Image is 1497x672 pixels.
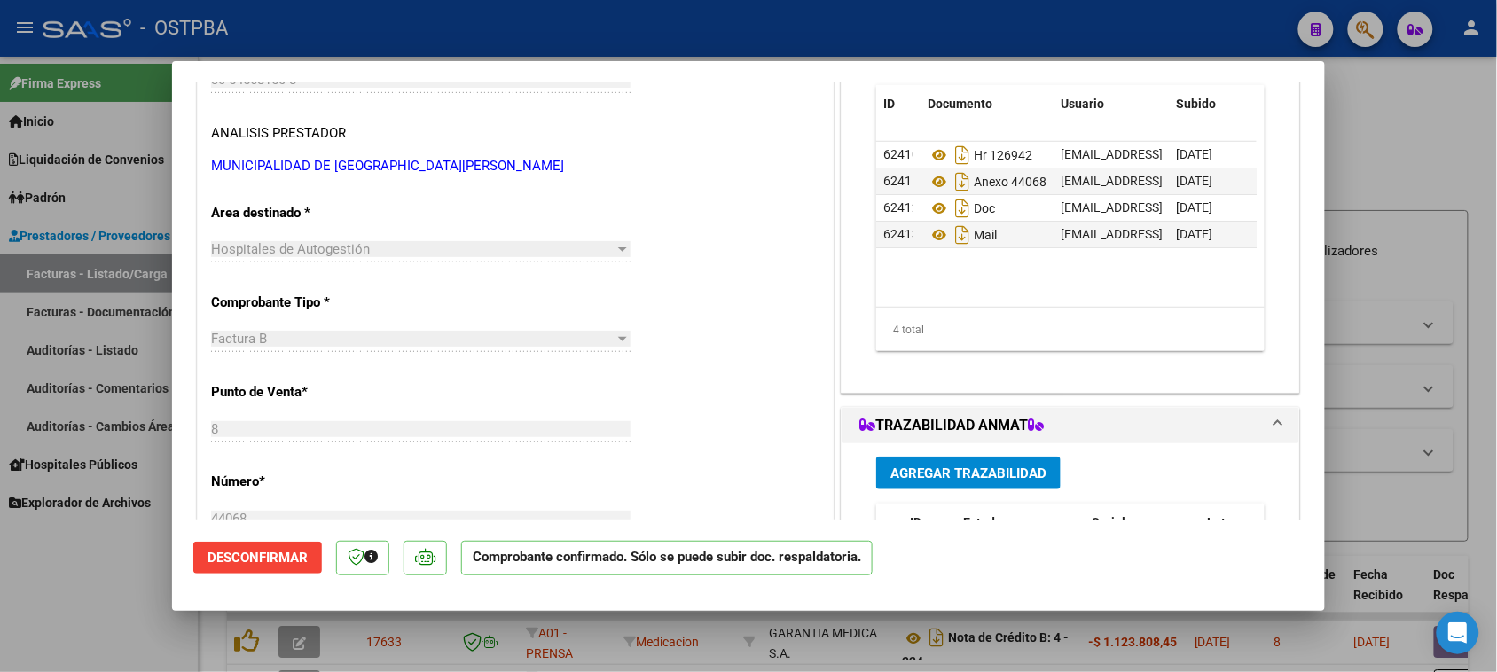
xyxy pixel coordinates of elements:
i: Descargar documento [951,221,974,249]
p: Punto de Venta [211,382,394,402]
span: [DATE] [1176,200,1212,215]
span: Anexo 44068 [928,175,1046,189]
i: Descargar documento [951,168,974,196]
i: Descargar documento [951,141,974,169]
span: Hr 126942 [928,148,1032,162]
p: Comprobante confirmado. Sólo se puede subir doc. respaldatoria. [461,541,873,575]
span: Serial [1092,515,1125,529]
div: 4 total [876,308,1265,352]
span: [DATE] [1176,147,1212,161]
i: Descargar documento [951,194,974,223]
span: [EMAIL_ADDRESS][PERSON_NAME][DOMAIN_NAME] - [PERSON_NAME] [1061,147,1456,161]
span: 62413 [883,227,919,241]
datatable-header-cell: Estado [956,504,1085,562]
span: ID [910,515,921,529]
span: Hospitales de Autogestión [211,241,370,257]
span: Doc [928,201,995,215]
span: 62410 [883,147,919,161]
span: Lote [1207,515,1233,529]
datatable-header-cell: Documento [921,85,1054,123]
span: Subido [1176,97,1216,111]
div: Open Intercom Messenger [1437,612,1479,654]
div: DOCUMENTACIÓN RESPALDATORIA [842,25,1299,393]
span: 62411 [883,174,919,188]
span: [EMAIL_ADDRESS][PERSON_NAME][DOMAIN_NAME] - [PERSON_NAME] [1061,174,1456,188]
datatable-header-cell: ID [876,85,921,123]
p: Número [211,472,394,492]
span: Mail [928,228,997,242]
span: Agregar Trazabilidad [890,465,1046,481]
datatable-header-cell: Usuario [1054,85,1169,123]
span: [DATE] [1176,227,1212,241]
button: Agregar Trazabilidad [876,457,1061,489]
span: [DATE] [1176,174,1212,188]
div: ANALISIS PRESTADOR [211,123,346,144]
span: 62412 [883,200,919,215]
datatable-header-cell: Serial [1085,504,1200,562]
p: Area destinado * [211,203,394,223]
span: Usuario [1061,97,1104,111]
span: Documento [928,97,992,111]
p: Comprobante Tipo * [211,293,394,313]
span: Factura B [211,331,267,347]
datatable-header-cell: ID [903,504,956,562]
span: Estado [963,515,1002,529]
h1: TRAZABILIDAD ANMAT [859,415,1044,436]
p: MUNICIPALIDAD DE [GEOGRAPHIC_DATA][PERSON_NAME] [211,156,819,176]
span: Desconfirmar [208,550,308,566]
mat-expansion-panel-header: TRAZABILIDAD ANMAT [842,408,1299,443]
span: [EMAIL_ADDRESS][PERSON_NAME][DOMAIN_NAME] - [PERSON_NAME] [1061,227,1456,241]
button: Desconfirmar [193,542,322,574]
datatable-header-cell: Subido [1169,85,1258,123]
datatable-header-cell: Lote [1200,504,1275,562]
span: ID [883,97,895,111]
span: [EMAIL_ADDRESS][PERSON_NAME][DOMAIN_NAME] - [PERSON_NAME] [1061,200,1456,215]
